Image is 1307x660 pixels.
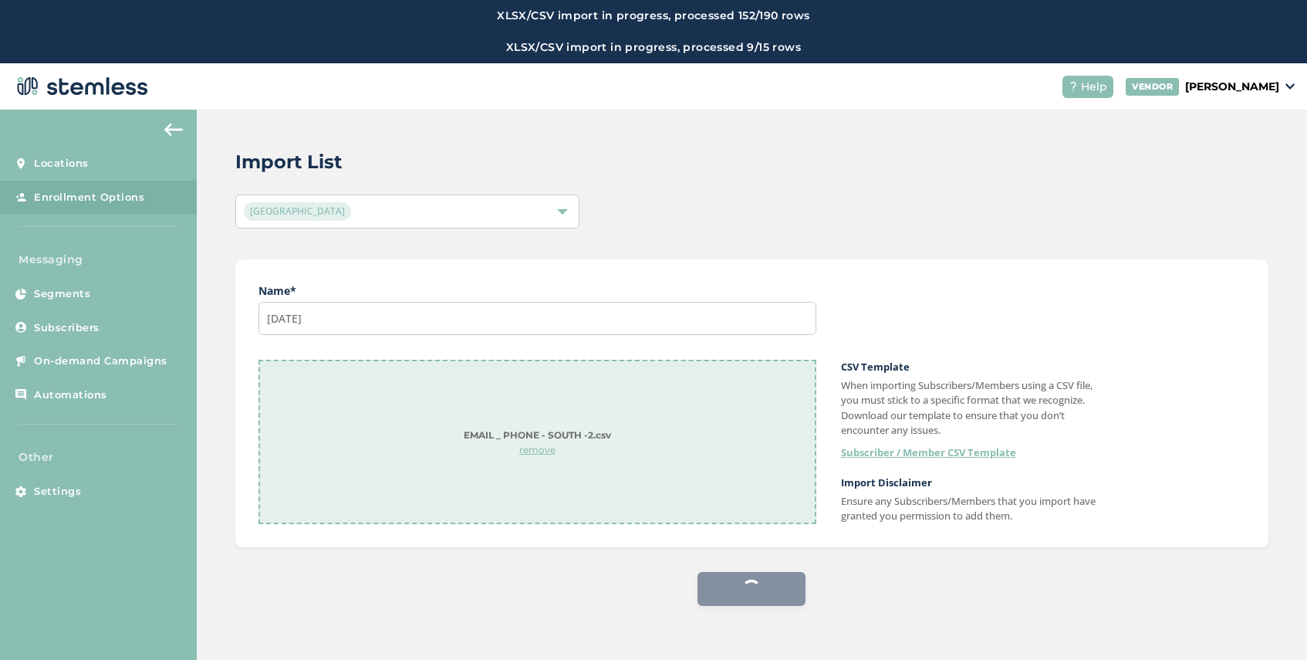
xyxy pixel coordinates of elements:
[15,8,1292,24] label: XLSX/CSV import in progress, processed 152/190 rows
[258,302,816,335] input: Enter Segment Name
[235,148,342,176] h2: Import List
[1230,586,1307,660] iframe: Chat Widget
[841,476,1107,491] h2: Import Disclaimer
[34,354,167,369] span: On-demand Campaigns
[1285,83,1295,90] img: icon_down-arrow-small-66adaf34.svg
[1126,78,1179,96] div: VENDOR
[1069,82,1078,91] img: icon-help-white-03924b79.svg
[244,202,351,221] span: [GEOGRAPHIC_DATA]
[34,190,144,205] span: Enrollment Options
[841,360,1107,375] h2: CSV Template
[258,283,816,299] label: Name
[1081,79,1107,95] span: Help
[34,156,89,171] span: Locations
[1185,79,1279,95] p: [PERSON_NAME]
[164,124,183,136] img: icon-arrow-back-accent-c549486e.svg
[34,388,107,403] span: Automations
[12,71,148,102] img: logo-dark-0685b13c.svg
[841,378,1107,438] p: When importing Subscribers/Members using a CSV file, you must stick to a specific format that we ...
[34,320,100,336] span: Subscribers
[34,484,81,499] span: Settings
[841,494,1107,524] p: Ensure any Subscribers/Members that you import have granted you permission to add them.
[15,39,1292,56] label: XLSX/CSV import in progress, processed 9/15 rows
[34,286,90,302] span: Segments
[841,445,1016,461] a: Subscriber / Member CSV Template
[464,429,611,441] strong: EMAIL _ PHONE - SOUTH -2.csv
[464,443,611,457] p: remove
